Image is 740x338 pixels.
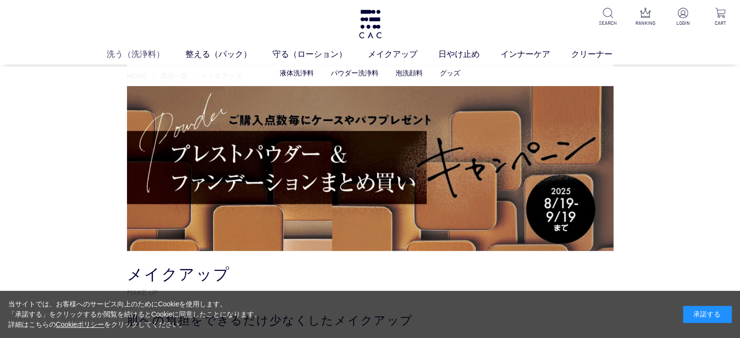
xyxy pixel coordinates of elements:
a: CART [708,8,732,27]
a: 泡洗顔料 [396,69,423,77]
a: メイクアップ [368,48,438,61]
a: グッズ [440,69,460,77]
a: クリーナー [571,48,633,61]
a: インナーケア [501,48,571,61]
a: Cookieポリシー [56,320,105,328]
img: logo [358,10,383,38]
a: 守る（ローション） [272,48,368,61]
p: SEARCH [596,19,620,27]
p: CART [708,19,732,27]
p: RANKING [633,19,657,27]
a: 洗う（洗浄料） [107,48,185,61]
h1: メイクアップ [127,264,614,285]
a: 整える（パック） [185,48,272,61]
a: SEARCH [596,8,620,27]
a: パウダー洗浄料 [331,69,379,77]
p: MAKE UP [127,287,614,297]
div: 当サイトでは、お客様へのサービス向上のためにCookieを使用します。 「承諾する」をクリックするか閲覧を続けるとCookieに同意したことになります。 詳細はこちらの をクリックしてください。 [8,299,261,330]
a: RANKING [633,8,657,27]
a: 日やけ止め [438,48,501,61]
a: 液体洗浄料 [280,69,314,77]
p: LOGIN [671,19,695,27]
a: LOGIN [671,8,695,27]
div: 承諾する [683,306,732,323]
